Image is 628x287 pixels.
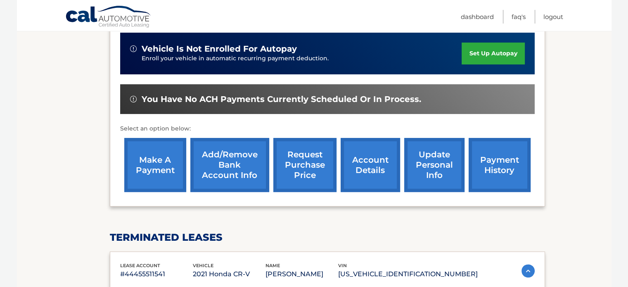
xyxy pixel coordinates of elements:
a: Add/Remove bank account info [190,138,269,192]
a: update personal info [404,138,464,192]
a: Cal Automotive [65,5,152,29]
a: Logout [543,10,563,24]
p: Select an option below: [120,124,535,134]
span: lease account [120,263,160,268]
h2: terminated leases [110,231,545,244]
span: vehicle [193,263,213,268]
span: You have no ACH payments currently scheduled or in process. [142,94,421,104]
span: name [265,263,280,268]
a: set up autopay [462,43,524,64]
a: make a payment [124,138,186,192]
img: alert-white.svg [130,45,137,52]
img: accordion-active.svg [521,264,535,278]
span: vehicle is not enrolled for autopay [142,44,297,54]
a: request purchase price [273,138,337,192]
a: account details [341,138,400,192]
p: [US_VEHICLE_IDENTIFICATION_NUMBER] [338,268,478,280]
p: Enroll your vehicle in automatic recurring payment deduction. [142,54,462,63]
a: payment history [469,138,531,192]
a: Dashboard [461,10,494,24]
p: #44455511541 [120,268,193,280]
a: FAQ's [512,10,526,24]
p: 2021 Honda CR-V [193,268,265,280]
img: alert-white.svg [130,96,137,102]
span: vin [338,263,347,268]
p: [PERSON_NAME] [265,268,338,280]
